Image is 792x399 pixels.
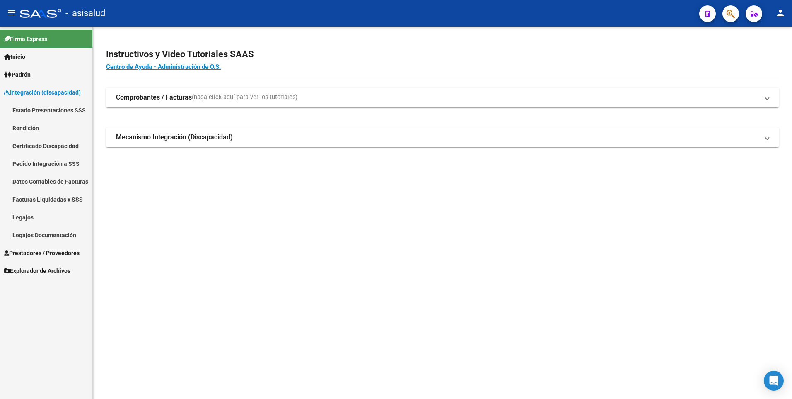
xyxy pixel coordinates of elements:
[4,70,31,79] span: Padrón
[7,8,17,18] mat-icon: menu
[106,63,221,71] a: Centro de Ayuda - Administración de O.S.
[775,8,785,18] mat-icon: person
[4,266,70,275] span: Explorador de Archivos
[4,88,81,97] span: Integración (discapacidad)
[106,46,779,62] h2: Instructivos y Video Tutoriales SAAS
[65,4,105,22] span: - asisalud
[116,133,233,142] strong: Mecanismo Integración (Discapacidad)
[4,248,80,258] span: Prestadores / Proveedores
[4,34,47,44] span: Firma Express
[192,93,297,102] span: (haga click aquí para ver los tutoriales)
[4,52,25,61] span: Inicio
[764,371,784,391] div: Open Intercom Messenger
[106,127,779,147] mat-expansion-panel-header: Mecanismo Integración (Discapacidad)
[106,88,779,107] mat-expansion-panel-header: Comprobantes / Facturas(haga click aquí para ver los tutoriales)
[116,93,192,102] strong: Comprobantes / Facturas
